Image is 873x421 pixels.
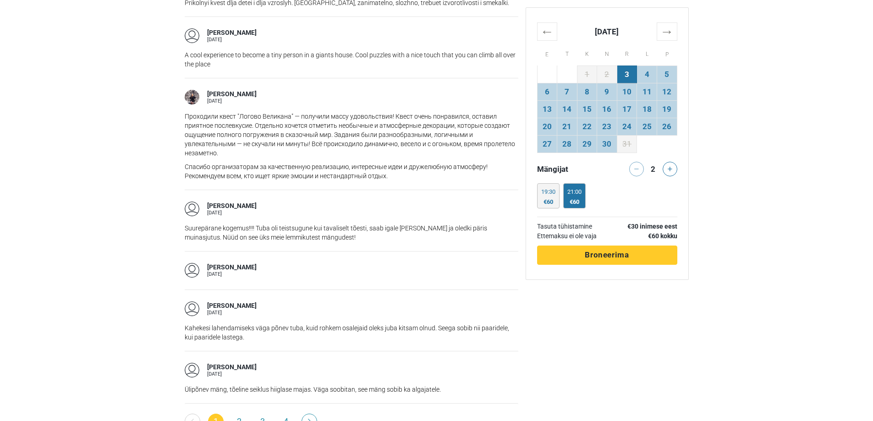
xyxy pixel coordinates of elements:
[207,37,257,42] div: [DATE]
[207,210,257,215] div: [DATE]
[597,135,617,153] td: 30
[207,363,257,372] div: [PERSON_NAME]
[597,100,617,118] td: 16
[557,40,577,66] th: T
[613,222,677,231] th: €30 inimese eest
[657,22,677,40] th: →
[185,50,518,69] p: A cool experience to become a tiny person in a giants house. Cool puzzles with a nice touch that ...
[613,231,677,241] th: €60 kokku
[597,83,617,100] td: 9
[657,66,677,83] td: 5
[617,118,637,135] td: 24
[185,112,518,158] p: Проходили квест "Логово Великана" — получили массу удовольствия! Квест очень понравился, оставил ...
[657,118,677,135] td: 26
[637,83,657,100] td: 11
[537,83,557,100] td: 6
[577,40,597,66] th: K
[207,301,257,311] div: [PERSON_NAME]
[567,188,582,196] div: 21:00
[207,202,257,211] div: [PERSON_NAME]
[557,83,577,100] td: 7
[207,372,257,377] div: [DATE]
[207,98,257,104] div: [DATE]
[537,22,557,40] th: ←
[577,66,597,83] td: 1
[657,100,677,118] td: 19
[637,40,657,66] th: L
[207,263,257,272] div: [PERSON_NAME]
[637,66,657,83] td: 4
[557,22,657,40] th: [DATE]
[537,231,613,241] td: Ettemaksu ei ole vaja
[557,100,577,118] td: 14
[585,250,629,259] span: Broneerima
[541,198,555,206] div: €60
[185,224,518,242] p: Suurepärane kogemus!!!! Tuba oli teistsugune kui tavaliselt tõesti, saab igale [PERSON_NAME] ja o...
[617,66,637,83] td: 3
[537,135,557,153] td: 27
[207,90,257,99] div: [PERSON_NAME]
[557,135,577,153] td: 28
[648,162,659,175] div: 2
[537,246,677,265] button: Broneerima
[577,100,597,118] td: 15
[185,323,518,342] p: Kahekesi lahendamiseks väga põnev tuba, kuid rohkem osalejaid oleks juba kitsam olnud. Seega sobi...
[657,83,677,100] td: 12
[597,40,617,66] th: N
[533,162,607,176] div: Mängijat
[577,83,597,100] td: 8
[557,118,577,135] td: 21
[617,100,637,118] td: 17
[537,222,613,231] td: Tasuta tühistamine
[185,385,518,394] p: Ülipõnev mäng, tõeline seiklus hiiglase majas. Väga soobitan, see mäng sobib ka algajatele.
[567,198,582,206] div: €60
[617,135,637,153] td: 31
[207,272,257,277] div: [DATE]
[577,135,597,153] td: 29
[657,40,677,66] th: P
[207,310,257,315] div: [DATE]
[207,28,257,38] div: [PERSON_NAME]
[637,100,657,118] td: 18
[577,118,597,135] td: 22
[637,118,657,135] td: 25
[537,40,557,66] th: E
[541,188,555,196] div: 19:30
[617,83,637,100] td: 10
[537,100,557,118] td: 13
[597,66,617,83] td: 2
[617,40,637,66] th: R
[185,162,518,180] p: Спасибо организаторам за качественную реализацию, интересные идеи и дружелюбную атмосферу! Рекоме...
[597,118,617,135] td: 23
[537,118,557,135] td: 20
